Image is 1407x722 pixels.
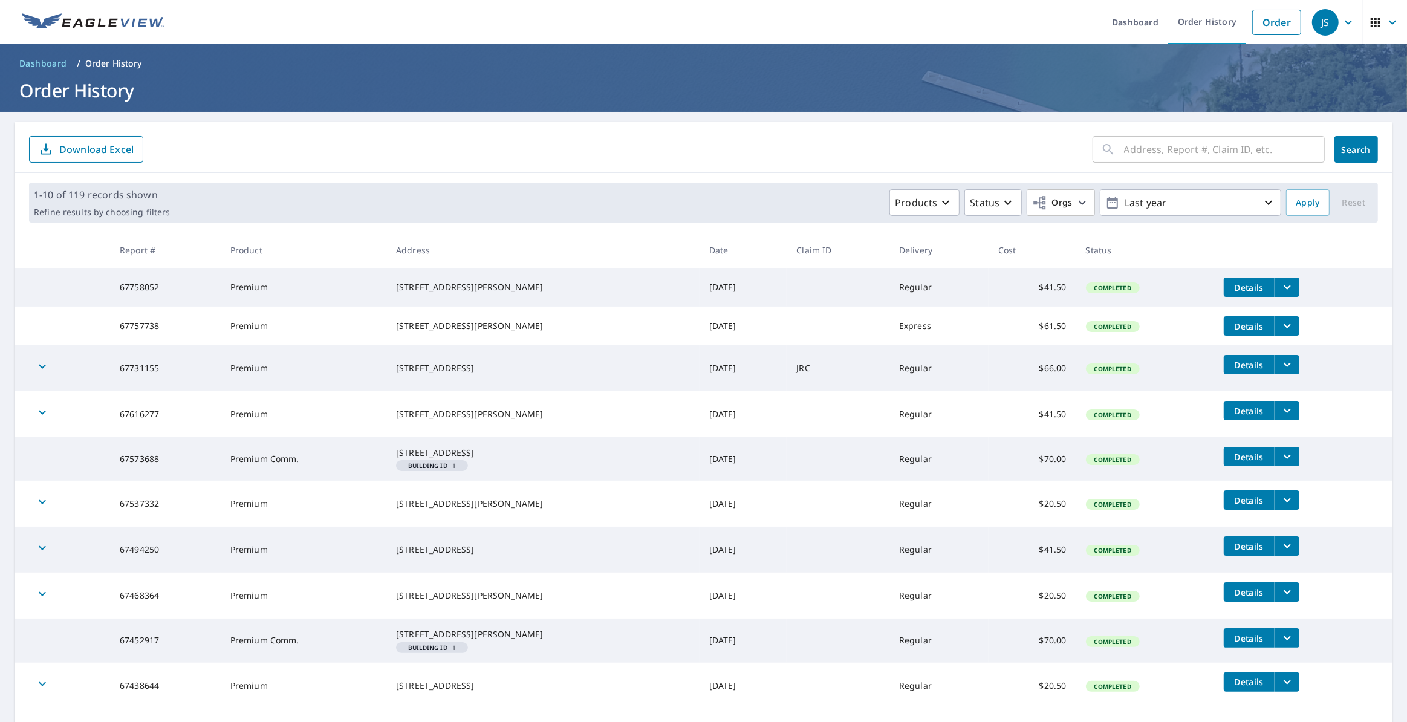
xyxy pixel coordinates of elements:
span: Completed [1087,365,1139,373]
td: $41.50 [989,268,1076,307]
button: Products [889,189,960,216]
td: Premium [221,345,386,391]
span: Completed [1087,322,1139,331]
div: [STREET_ADDRESS] [396,544,690,556]
td: $41.50 [989,527,1076,573]
span: Completed [1087,284,1139,292]
td: Regular [889,481,989,527]
span: Details [1231,587,1267,598]
th: Report # [110,232,221,268]
button: detailsBtn-67438644 [1224,672,1275,692]
button: Orgs [1027,189,1095,216]
button: detailsBtn-67731155 [1224,355,1275,374]
p: Last year [1120,192,1261,213]
button: detailsBtn-67757738 [1224,316,1275,336]
span: Apply [1296,195,1320,210]
button: filesDropdownBtn-67757738 [1275,316,1299,336]
td: [DATE] [700,663,787,709]
p: Status [970,195,999,210]
td: 67616277 [110,391,221,437]
th: Status [1076,232,1214,268]
th: Delivery [889,232,989,268]
button: Download Excel [29,136,143,163]
td: 67537332 [110,481,221,527]
input: Address, Report #, Claim ID, etc. [1124,132,1325,166]
button: detailsBtn-67758052 [1224,278,1275,297]
td: [DATE] [700,391,787,437]
td: $61.50 [989,307,1076,345]
span: Details [1231,633,1267,644]
td: Premium [221,391,386,437]
td: [DATE] [700,619,787,662]
em: Building ID [408,645,447,651]
button: filesDropdownBtn-67573688 [1275,447,1299,466]
td: 67452917 [110,619,221,662]
p: Order History [85,57,142,70]
em: Building ID [408,463,447,469]
div: [STREET_ADDRESS] [396,447,690,459]
td: $70.00 [989,437,1076,481]
span: Search [1344,144,1368,155]
td: $66.00 [989,345,1076,391]
button: filesDropdownBtn-67731155 [1275,355,1299,374]
span: Completed [1087,682,1139,691]
span: Orgs [1032,195,1073,210]
button: filesDropdownBtn-67452917 [1275,628,1299,648]
a: Dashboard [15,54,72,73]
th: Address [386,232,700,268]
th: Claim ID [787,232,889,268]
span: 1 [401,645,463,651]
button: Search [1334,136,1378,163]
td: 67494250 [110,527,221,573]
span: Details [1231,451,1267,463]
td: Premium [221,527,386,573]
td: [DATE] [700,481,787,527]
div: [STREET_ADDRESS][PERSON_NAME] [396,281,690,293]
td: [DATE] [700,268,787,307]
button: detailsBtn-67468364 [1224,582,1275,602]
td: Regular [889,345,989,391]
td: 67731155 [110,345,221,391]
td: [DATE] [700,527,787,573]
div: [STREET_ADDRESS][PERSON_NAME] [396,320,690,332]
th: Date [700,232,787,268]
td: Premium [221,307,386,345]
td: 67758052 [110,268,221,307]
span: Details [1231,359,1267,371]
p: Refine results by choosing filters [34,207,170,218]
nav: breadcrumb [15,54,1392,73]
div: [STREET_ADDRESS][PERSON_NAME] [396,628,690,640]
button: detailsBtn-67494250 [1224,536,1275,556]
button: filesDropdownBtn-67494250 [1275,536,1299,556]
td: [DATE] [700,573,787,619]
button: filesDropdownBtn-67468364 [1275,582,1299,602]
td: Premium [221,573,386,619]
td: $41.50 [989,391,1076,437]
p: Products [895,195,937,210]
h1: Order History [15,78,1392,103]
div: [STREET_ADDRESS][PERSON_NAME] [396,408,690,420]
th: Cost [989,232,1076,268]
span: Completed [1087,637,1139,646]
td: Premium Comm. [221,619,386,662]
td: JRC [787,345,889,391]
button: detailsBtn-67573688 [1224,447,1275,466]
img: EV Logo [22,13,164,31]
span: Completed [1087,592,1139,600]
span: Details [1231,495,1267,506]
td: $20.50 [989,573,1076,619]
td: 67573688 [110,437,221,481]
td: [DATE] [700,437,787,481]
span: Completed [1087,546,1139,555]
p: Download Excel [59,143,134,156]
span: Dashboard [19,57,67,70]
td: $20.50 [989,663,1076,709]
td: [DATE] [700,345,787,391]
td: $20.50 [989,481,1076,527]
button: Status [964,189,1022,216]
span: Completed [1087,411,1139,419]
button: filesDropdownBtn-67758052 [1275,278,1299,297]
div: JS [1312,9,1339,36]
span: Details [1231,405,1267,417]
td: Regular [889,437,989,481]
